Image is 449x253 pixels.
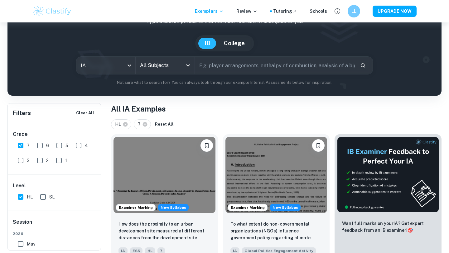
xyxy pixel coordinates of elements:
[113,137,215,213] img: ESS IA example thumbnail: How does the proximity to an urban devel
[27,193,33,200] span: HL
[153,120,175,129] button: Reset All
[228,205,267,210] span: Examiner Marking
[198,38,216,49] button: IB
[270,204,301,211] span: New Syllabus
[13,218,96,231] h6: Session
[270,204,301,211] div: Starting from the May 2026 session, the Global Politics Engagement Activity requirements have cha...
[65,142,68,149] span: 5
[111,119,131,129] div: HL
[195,57,355,74] input: E.g. player arrangements, enthalpy of combustion, analysis of a big city...
[13,231,96,236] span: 2026
[111,103,442,114] h1: All IA Examples
[358,60,368,71] button: Search
[225,137,327,213] img: Global Politics Engagement Activity IA example thumbnail: To what extent do non-governmental organ
[312,139,325,152] button: Bookmark
[184,61,192,70] button: Open
[13,109,31,117] h6: Filters
[158,204,189,211] div: Starting from the May 2026 session, the ESS IA requirements have changed. We created this exempla...
[76,57,135,74] div: IA
[12,79,437,86] p: Not sure what to search for? You can always look through our example Internal Assessments below f...
[337,137,439,212] img: Thumbnail
[195,8,224,15] p: Exemplars
[27,142,30,149] span: 7
[332,6,343,17] button: Help and Feedback
[46,157,49,164] span: 2
[75,108,96,118] button: Clear All
[134,119,151,129] div: 7
[350,8,358,15] h6: LL
[27,241,35,247] span: May
[65,157,67,164] span: 1
[116,205,155,210] span: Examiner Marking
[13,131,96,138] h6: Grade
[138,121,143,128] span: 7
[342,220,434,234] p: Want full marks on your IA ? Get expert feedback from an IB examiner!
[373,6,417,17] button: UPGRADE NOW
[200,139,213,152] button: Bookmark
[49,193,55,200] span: SL
[158,204,189,211] span: New Syllabus
[27,157,30,164] span: 3
[85,142,88,149] span: 4
[310,8,327,15] a: Schools
[273,8,297,15] a: Tutoring
[230,221,322,242] p: To what extent do non-governmental organizations (NGOs) influence government policy regarding cli...
[236,8,258,15] p: Review
[46,142,49,149] span: 6
[115,121,124,128] span: HL
[13,182,96,189] h6: Level
[32,5,72,17] img: Clastify logo
[348,5,360,17] button: LL
[118,221,210,242] p: How does the proximity to an urban development site measured at different distances from the deve...
[218,38,251,49] button: College
[408,228,413,233] span: 🎯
